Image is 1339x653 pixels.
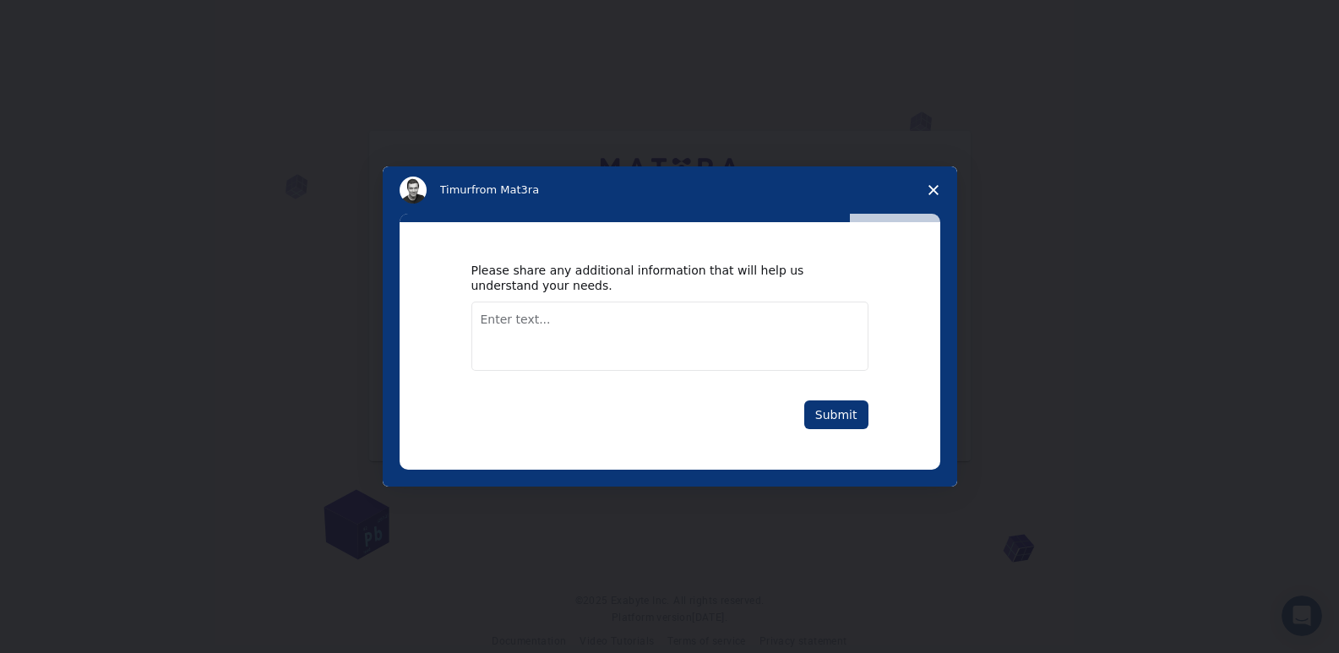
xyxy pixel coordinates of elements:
[400,177,427,204] img: Profile image for Timur
[471,263,843,293] div: Please share any additional information that will help us understand your needs.
[471,302,868,371] textarea: Enter text...
[910,166,957,214] span: Close survey
[804,400,868,429] button: Submit
[440,183,471,196] span: Timur
[471,183,539,196] span: from Mat3ra
[34,12,94,27] span: Suporte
